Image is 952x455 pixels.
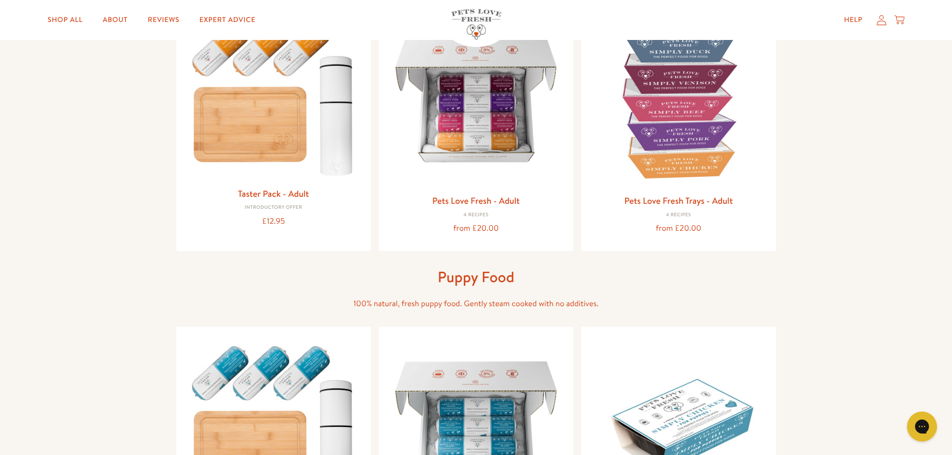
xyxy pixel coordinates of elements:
div: from £20.00 [387,222,565,235]
a: Pets Love Fresh - Adult [432,194,520,207]
div: 4 Recipes [387,212,565,218]
div: from £20.00 [589,222,768,235]
a: Shop All [39,10,90,30]
img: Pets Love Fresh [451,9,501,39]
a: Pets Love Fresh Trays - Adult [624,194,733,207]
span: 100% natural, fresh puppy food. Gently steam cooked with no additives. [353,298,599,309]
a: Taster Pack - Adult [238,187,309,200]
a: Reviews [140,10,187,30]
iframe: Gorgias live chat messenger [902,408,942,445]
h1: Puppy Food [316,267,636,287]
div: 4 Recipes [589,212,768,218]
a: About [94,10,135,30]
a: Help [836,10,871,30]
div: £12.95 [184,215,363,228]
img: Pets Love Fresh - Adult [387,10,565,189]
div: Introductory Offer [184,205,363,211]
a: Expert Advice [191,10,263,30]
img: Pets Love Fresh Trays - Adult [589,10,768,189]
img: Taster Pack - Adult [184,10,363,182]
